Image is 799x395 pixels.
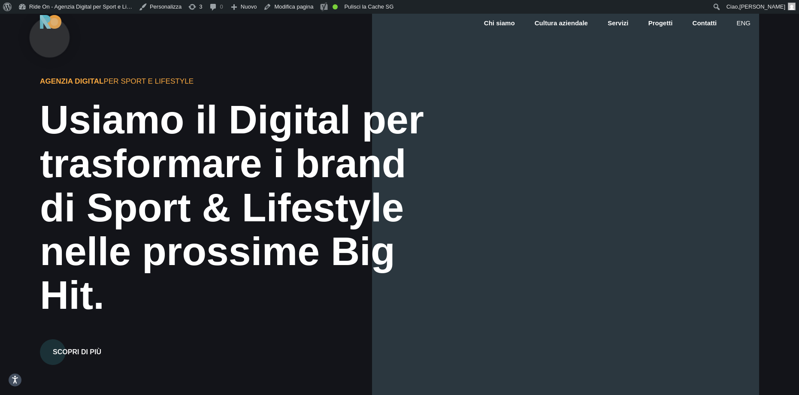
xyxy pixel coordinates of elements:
a: Chi siamo [483,18,516,28]
a: eng [735,18,751,28]
button: Scopri di più [40,339,114,365]
div: Hit. [40,273,437,317]
div: per Sport e Lifestyle [40,76,339,87]
img: website_grey.svg [14,22,21,29]
a: Progetti [648,18,674,28]
div: di Sport & Lifestyle [40,186,437,229]
span: [PERSON_NAME] [739,3,785,10]
img: logo_orange.svg [14,14,21,21]
a: Scopri di più [40,329,114,365]
img: tab_domain_overview_orange.svg [36,50,42,57]
div: nelle prossime Big [40,229,437,273]
div: Usiamo il Digital per [40,98,437,142]
div: Dominio [45,51,66,56]
div: v 4.0.25 [24,14,42,21]
span: Agenzia Digital [40,77,103,85]
img: tab_keywords_by_traffic_grey.svg [86,50,93,57]
div: trasformare i brand [40,142,437,185]
a: Contatti [692,18,718,28]
img: Ride On Agency [40,15,61,29]
a: Servizi [607,18,629,28]
a: Cultura aziendale [534,18,589,28]
div: Keyword (traffico) [96,51,142,56]
div: Buona [333,4,338,9]
div: Dominio: [DOMAIN_NAME] [22,22,96,29]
